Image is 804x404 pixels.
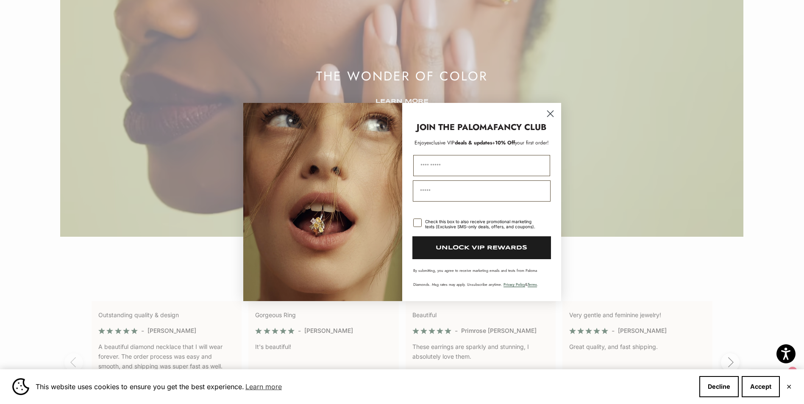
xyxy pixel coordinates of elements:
[36,380,693,393] span: This website uses cookies to ensure you get the best experience.
[413,155,550,176] input: First Name
[786,384,792,389] button: Close
[493,121,546,133] strong: FANCY CLUB
[413,268,550,287] p: By submitting, you agree to receive marketing emails and texts from Paloma Diamonds. Msg rates ma...
[742,376,780,397] button: Accept
[426,139,455,147] span: exclusive VIP
[243,103,402,301] img: Loading...
[504,282,538,287] span: & .
[244,380,283,393] a: Learn more
[425,219,540,229] div: Check this box to also receive promotional marketing texts (Exclusive SMS-only deals, offers, and...
[426,139,492,147] span: deals & updates
[12,378,29,395] img: Cookie banner
[412,236,551,259] button: UNLOCK VIP REWARDS
[492,139,549,147] span: + your first order!
[415,139,426,147] span: Enjoy
[699,376,739,397] button: Decline
[504,282,525,287] a: Privacy Policy
[417,121,493,133] strong: JOIN THE PALOMA
[495,139,515,147] span: 10% Off
[543,106,558,121] button: Close dialog
[528,282,537,287] a: Terms
[413,180,551,202] input: Email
